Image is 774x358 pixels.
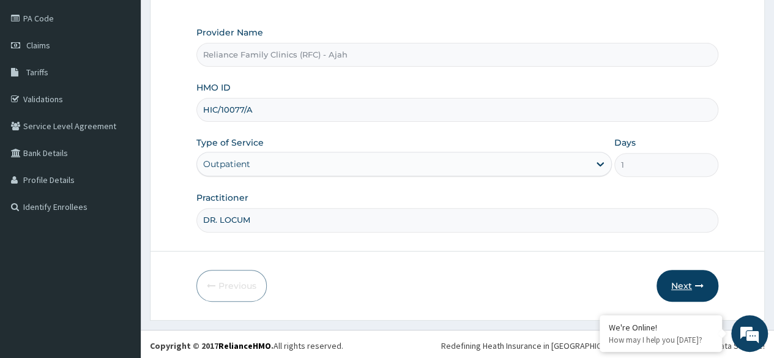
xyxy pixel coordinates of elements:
button: Next [657,270,718,302]
button: Previous [196,270,267,302]
div: Redefining Heath Insurance in [GEOGRAPHIC_DATA] using Telemedicine and Data Science! [441,340,765,352]
span: We're online! [71,103,169,227]
div: Minimize live chat window [201,6,230,35]
div: Chat with us now [64,69,206,84]
img: d_794563401_company_1708531726252_794563401 [23,61,50,92]
label: Days [614,136,636,149]
div: We're Online! [609,322,713,333]
label: Type of Service [196,136,264,149]
input: Enter Name [196,208,718,232]
label: Practitioner [196,192,248,204]
div: Outpatient [203,158,250,170]
input: Enter HMO ID [196,98,718,122]
p: How may I help you today? [609,335,713,345]
span: Claims [26,40,50,51]
label: Provider Name [196,26,263,39]
a: RelianceHMO [218,340,271,351]
textarea: Type your message and hit 'Enter' [6,233,233,275]
span: Tariffs [26,67,48,78]
strong: Copyright © 2017 . [150,340,274,351]
label: HMO ID [196,81,231,94]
